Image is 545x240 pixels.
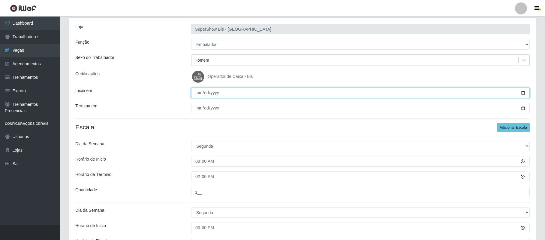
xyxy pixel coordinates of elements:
[75,141,104,147] label: Dia da Semana
[10,5,37,12] img: CoreUI Logo
[75,88,92,94] label: Inicia em
[194,57,209,63] div: Homem
[75,187,97,193] label: Quantidade
[75,123,530,131] h4: Escala
[191,187,530,197] input: Informe a quantidade...
[75,39,89,45] label: Função
[208,74,253,79] span: Operador de Caixa - Bis
[75,171,111,178] label: Horário de Término
[191,103,530,113] input: 00/00/0000
[497,123,530,132] button: Adicionar Escala
[75,24,83,30] label: Loja
[191,171,530,182] input: 00:00
[75,223,106,229] label: Horário de Inicio
[75,71,100,77] label: Certificações
[75,103,97,109] label: Termina em
[191,88,530,98] input: 00/00/0000
[75,156,106,162] label: Horário de Inicio
[191,156,530,167] input: 00:00
[75,54,114,61] label: Sexo do Trabalhador
[191,223,530,233] input: 00:00
[75,207,104,214] label: Dia da Semana
[192,71,206,83] img: Operador de Caixa - Bis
